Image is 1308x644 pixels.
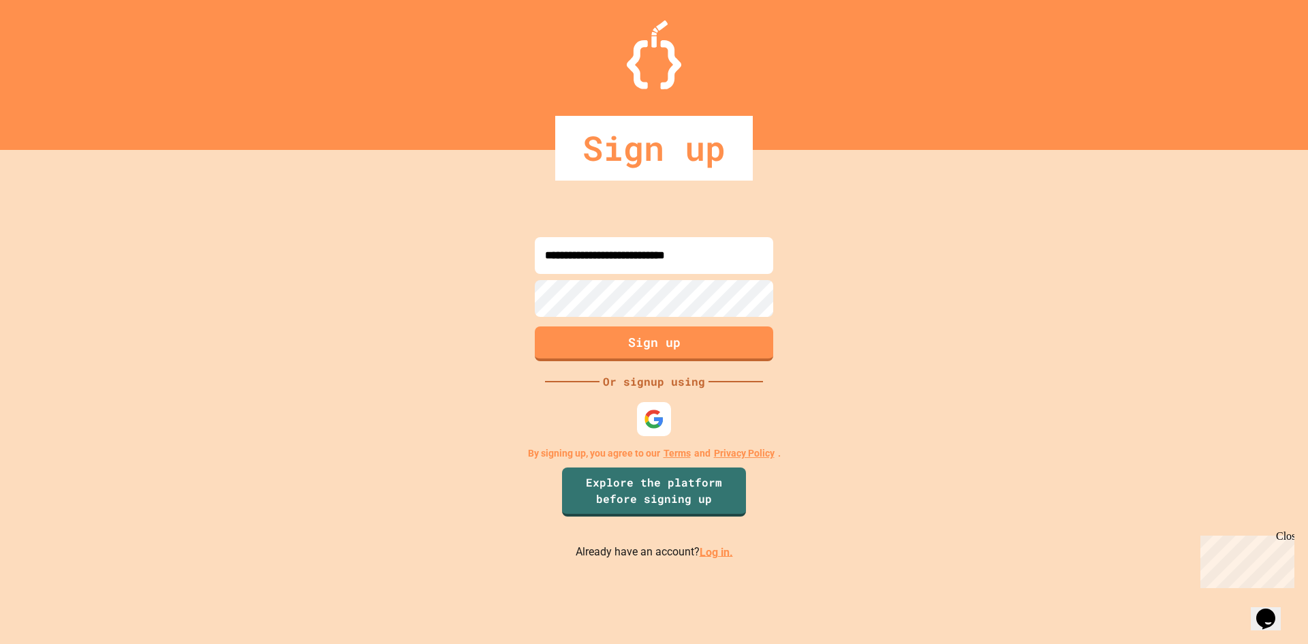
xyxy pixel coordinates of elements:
[700,545,733,558] a: Log in.
[562,467,746,517] a: Explore the platform before signing up
[714,446,775,461] a: Privacy Policy
[555,116,753,181] div: Sign up
[535,326,773,361] button: Sign up
[1195,530,1294,588] iframe: chat widget
[627,20,681,89] img: Logo.svg
[528,446,781,461] p: By signing up, you agree to our and .
[599,373,708,390] div: Or signup using
[644,409,664,429] img: google-icon.svg
[5,5,94,87] div: Chat with us now!Close
[1251,589,1294,630] iframe: chat widget
[664,446,691,461] a: Terms
[576,544,733,561] p: Already have an account?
